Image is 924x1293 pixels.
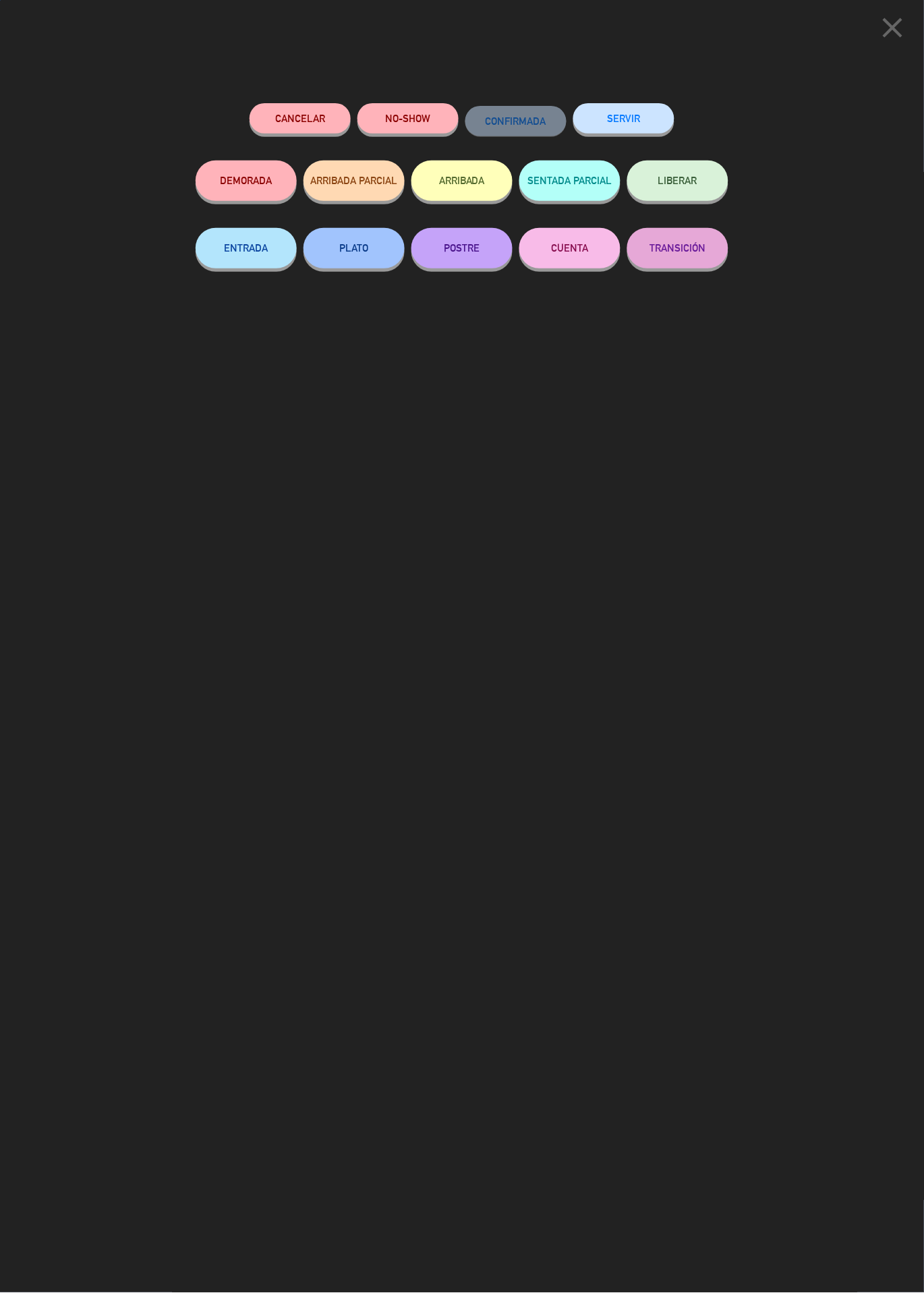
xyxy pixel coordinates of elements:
[465,106,567,136] button: CONFIRMADA
[196,161,297,201] button: DEMORADA
[357,103,459,134] button: NO-SHOW
[411,228,513,268] button: POSTRE
[311,175,398,186] span: ARRIBADA PARCIAL
[573,103,674,134] button: SERVIR
[304,228,405,268] button: PLATO
[250,103,351,134] button: Cancelar
[627,228,728,268] button: TRANSICIÓN
[872,10,914,50] button: close
[486,115,546,127] span: CONFIRMADA
[196,228,297,268] button: ENTRADA
[304,161,405,201] button: ARRIBADA PARCIAL
[519,228,620,268] button: CUENTA
[658,175,697,186] span: LIBERAR
[519,161,620,201] button: SENTADA PARCIAL
[876,11,910,45] i: close
[627,161,728,201] button: LIBERAR
[411,161,513,201] button: ARRIBADA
